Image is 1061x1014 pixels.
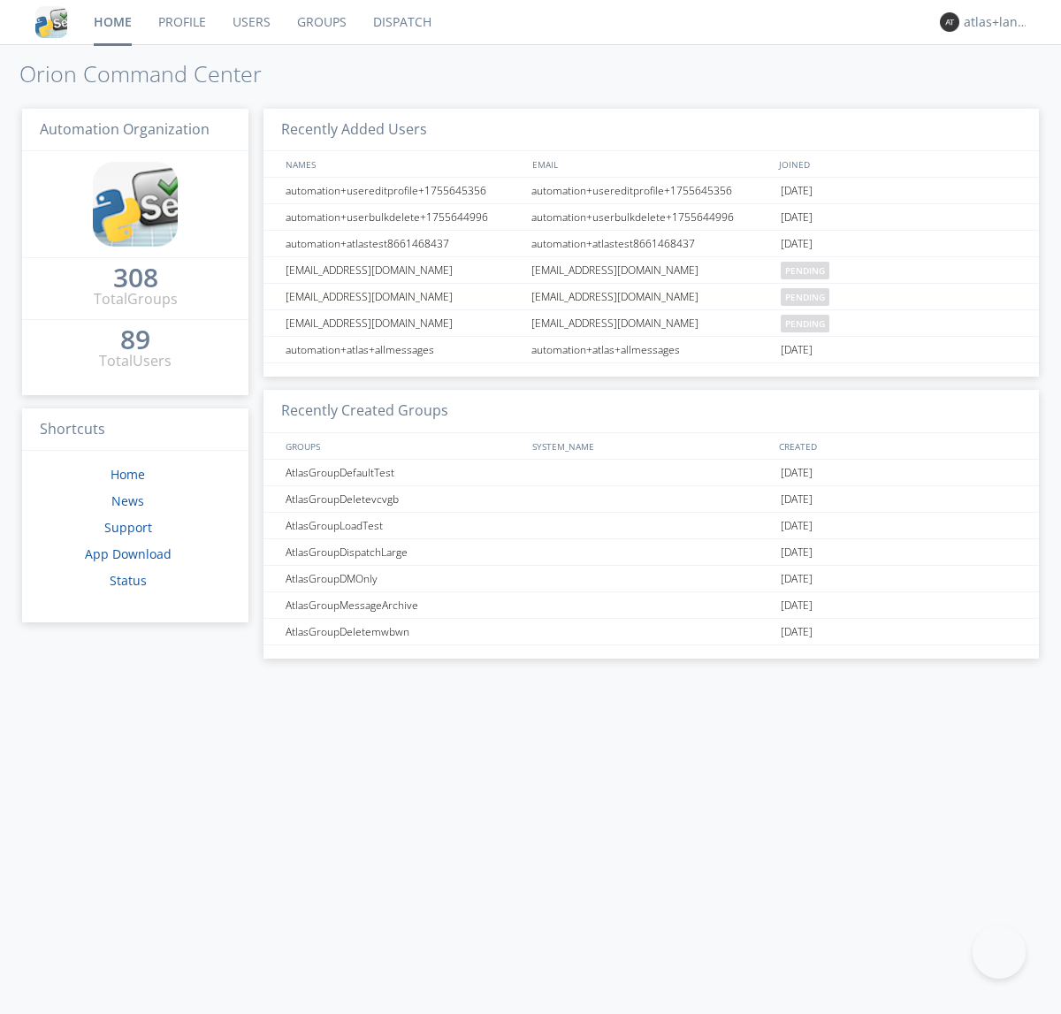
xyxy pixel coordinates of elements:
[263,566,1039,592] a: AtlasGroupDMOnly[DATE]
[120,331,150,351] a: 89
[281,486,526,512] div: AtlasGroupDeletevcvgb
[781,315,829,332] span: pending
[263,486,1039,513] a: AtlasGroupDeletevcvgb[DATE]
[120,331,150,348] div: 89
[93,162,178,247] img: cddb5a64eb264b2086981ab96f4c1ba7
[263,204,1039,231] a: automation+userbulkdelete+1755644996automation+userbulkdelete+1755644996[DATE]
[263,257,1039,284] a: [EMAIL_ADDRESS][DOMAIN_NAME][EMAIL_ADDRESS][DOMAIN_NAME]pending
[781,592,813,619] span: [DATE]
[281,566,526,591] div: AtlasGroupDMOnly
[263,109,1039,152] h3: Recently Added Users
[527,257,776,283] div: [EMAIL_ADDRESS][DOMAIN_NAME]
[113,269,158,286] div: 308
[964,13,1030,31] div: atlas+language+check
[111,466,145,483] a: Home
[527,204,776,230] div: automation+userbulkdelete+1755644996
[781,204,813,231] span: [DATE]
[263,460,1039,486] a: AtlasGroupDefaultTest[DATE]
[281,592,526,618] div: AtlasGroupMessageArchive
[781,460,813,486] span: [DATE]
[263,178,1039,204] a: automation+usereditprofile+1755645356automation+usereditprofile+1755645356[DATE]
[527,337,776,362] div: automation+atlas+allmessages
[263,310,1039,337] a: [EMAIL_ADDRESS][DOMAIN_NAME][EMAIL_ADDRESS][DOMAIN_NAME]pending
[281,151,523,177] div: NAMES
[781,619,813,645] span: [DATE]
[281,204,526,230] div: automation+userbulkdelete+1755644996
[781,231,813,257] span: [DATE]
[263,539,1039,566] a: AtlasGroupDispatchLarge[DATE]
[111,492,144,509] a: News
[281,619,526,644] div: AtlasGroupDeletemwbwn
[775,433,1022,459] div: CREATED
[263,390,1039,433] h3: Recently Created Groups
[528,151,775,177] div: EMAIL
[113,269,158,289] a: 308
[527,310,776,336] div: [EMAIL_ADDRESS][DOMAIN_NAME]
[263,284,1039,310] a: [EMAIL_ADDRESS][DOMAIN_NAME][EMAIL_ADDRESS][DOMAIN_NAME]pending
[104,519,152,536] a: Support
[781,337,813,363] span: [DATE]
[973,926,1026,979] iframe: Toggle Customer Support
[281,513,526,538] div: AtlasGroupLoadTest
[110,572,147,589] a: Status
[527,178,776,203] div: automation+usereditprofile+1755645356
[94,289,178,309] div: Total Groups
[281,178,526,203] div: automation+usereditprofile+1755645356
[781,262,829,279] span: pending
[22,408,248,452] h3: Shortcuts
[527,284,776,309] div: [EMAIL_ADDRESS][DOMAIN_NAME]
[528,433,775,459] div: SYSTEM_NAME
[781,513,813,539] span: [DATE]
[281,460,526,485] div: AtlasGroupDefaultTest
[281,539,526,565] div: AtlasGroupDispatchLarge
[35,6,67,38] img: cddb5a64eb264b2086981ab96f4c1ba7
[281,337,526,362] div: automation+atlas+allmessages
[940,12,959,32] img: 373638.png
[263,619,1039,645] a: AtlasGroupDeletemwbwn[DATE]
[781,178,813,204] span: [DATE]
[281,257,526,283] div: [EMAIL_ADDRESS][DOMAIN_NAME]
[263,513,1039,539] a: AtlasGroupLoadTest[DATE]
[775,151,1022,177] div: JOINED
[281,310,526,336] div: [EMAIL_ADDRESS][DOMAIN_NAME]
[781,288,829,306] span: pending
[281,433,523,459] div: GROUPS
[781,539,813,566] span: [DATE]
[263,592,1039,619] a: AtlasGroupMessageArchive[DATE]
[263,231,1039,257] a: automation+atlastest8661468437automation+atlastest8661468437[DATE]
[527,231,776,256] div: automation+atlastest8661468437
[281,284,526,309] div: [EMAIL_ADDRESS][DOMAIN_NAME]
[99,351,172,371] div: Total Users
[85,545,172,562] a: App Download
[281,231,526,256] div: automation+atlastest8661468437
[781,566,813,592] span: [DATE]
[263,337,1039,363] a: automation+atlas+allmessagesautomation+atlas+allmessages[DATE]
[40,119,210,139] span: Automation Organization
[781,486,813,513] span: [DATE]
